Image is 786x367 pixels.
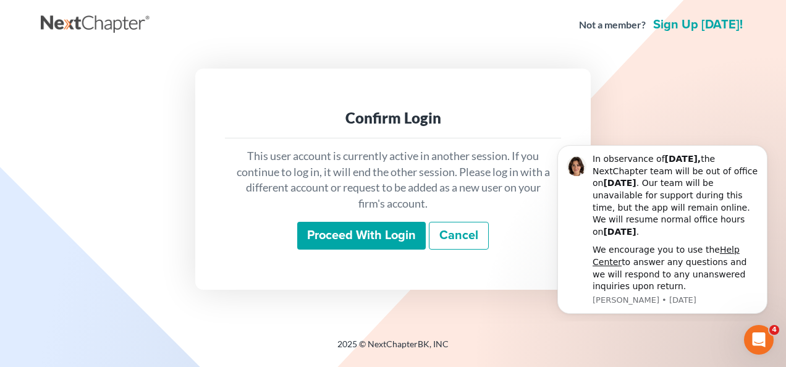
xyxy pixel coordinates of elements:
[41,338,745,360] div: 2025 © NextChapterBK, INC
[769,325,779,335] span: 4
[297,222,426,250] input: Proceed with login
[579,18,646,32] strong: Not a member?
[539,135,786,321] iframe: Intercom notifications message
[235,108,551,128] div: Confirm Login
[744,325,774,355] iframe: Intercom live chat
[429,222,489,250] a: Cancel
[235,148,551,212] p: This user account is currently active in another session. If you continue to log in, it will end ...
[651,19,745,31] a: Sign up [DATE]!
